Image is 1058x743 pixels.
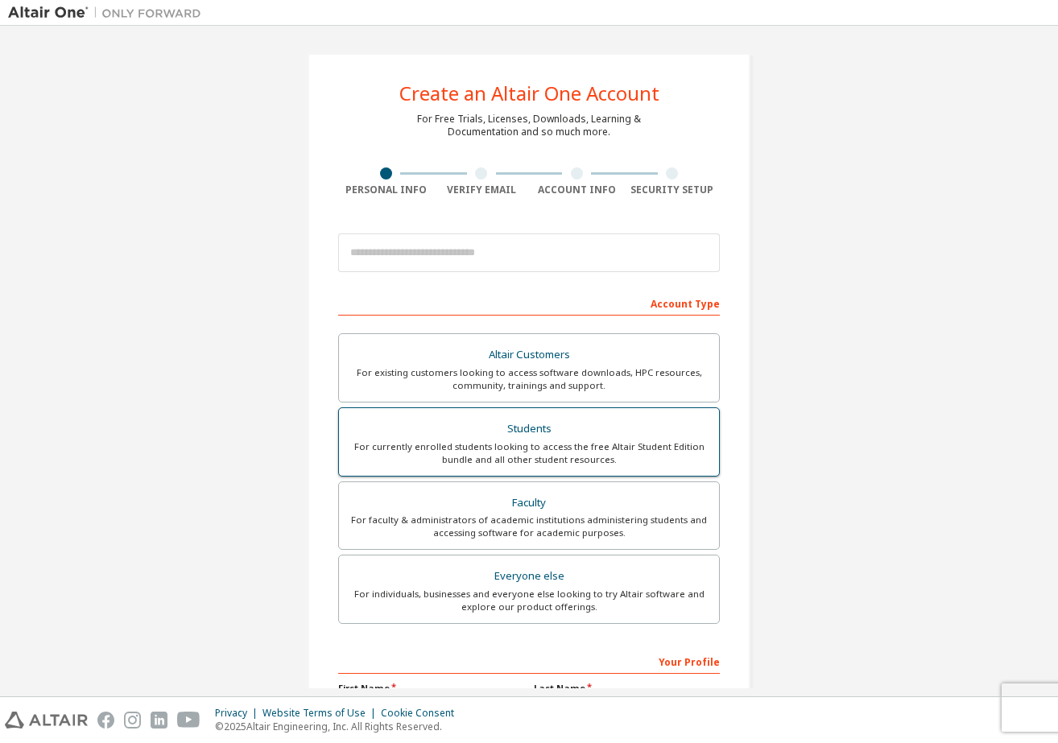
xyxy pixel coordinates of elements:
div: Cookie Consent [381,707,464,720]
img: linkedin.svg [151,712,167,729]
label: First Name [338,682,524,695]
div: Faculty [349,492,709,514]
div: For existing customers looking to access software downloads, HPC resources, community, trainings ... [349,366,709,392]
img: instagram.svg [124,712,141,729]
img: Altair One [8,5,209,21]
div: Everyone else [349,565,709,588]
div: Create an Altair One Account [399,84,659,103]
div: For currently enrolled students looking to access the free Altair Student Edition bundle and all ... [349,440,709,466]
img: facebook.svg [97,712,114,729]
div: Website Terms of Use [262,707,381,720]
img: youtube.svg [177,712,200,729]
div: Personal Info [338,184,434,196]
div: Account Type [338,290,720,316]
div: For individuals, businesses and everyone else looking to try Altair software and explore our prod... [349,588,709,613]
div: Altair Customers [349,344,709,366]
div: For Free Trials, Licenses, Downloads, Learning & Documentation and so much more. [417,113,641,138]
p: © 2025 Altair Engineering, Inc. All Rights Reserved. [215,720,464,733]
label: Last Name [534,682,720,695]
div: Students [349,418,709,440]
div: Verify Email [434,184,530,196]
div: Your Profile [338,648,720,674]
div: Account Info [529,184,625,196]
div: Privacy [215,707,262,720]
div: Security Setup [625,184,721,196]
img: altair_logo.svg [5,712,88,729]
div: For faculty & administrators of academic institutions administering students and accessing softwa... [349,514,709,539]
